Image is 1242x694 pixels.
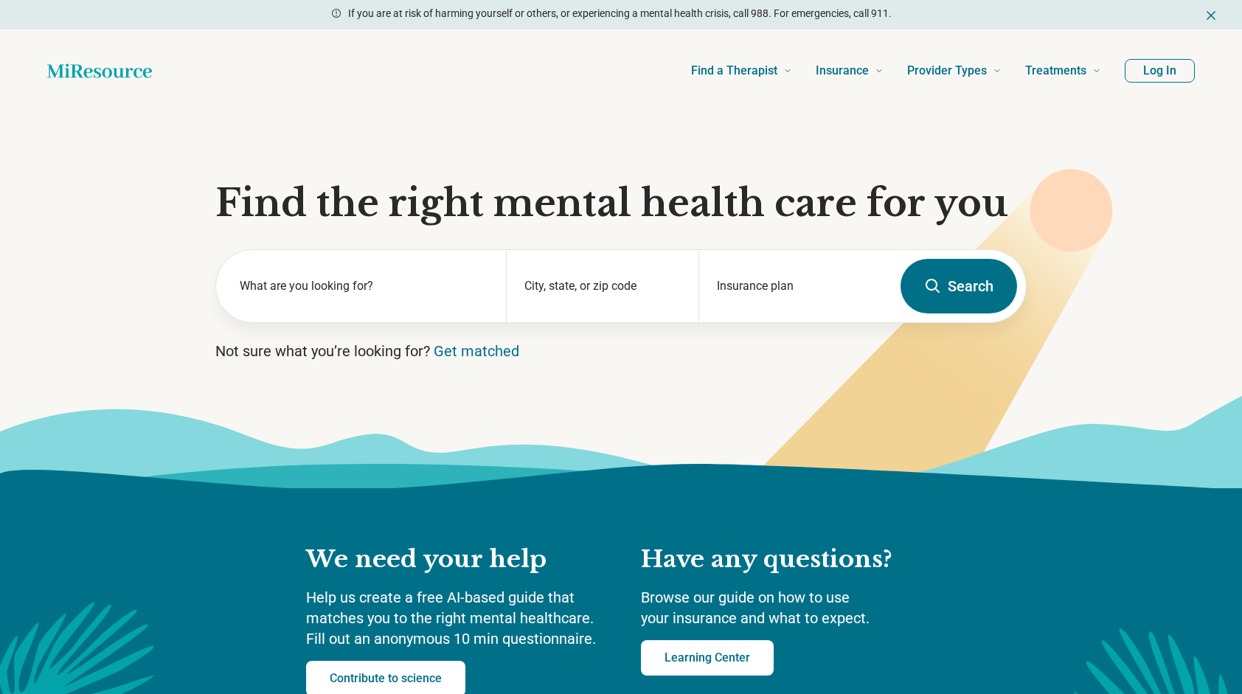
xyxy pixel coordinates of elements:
[691,60,777,81] span: Find a Therapist
[1025,60,1086,81] span: Treatments
[348,6,892,21] p: If you are at risk of harming yourself or others, or experiencing a mental health crisis, call 98...
[641,640,774,676] a: Learning Center
[215,181,1027,226] h1: Find the right mental health care for you
[240,277,488,295] label: What are you looking for?
[306,587,611,649] p: Help us create a free AI-based guide that matches you to the right mental healthcare. Fill out an...
[1204,6,1218,24] button: Dismiss
[901,259,1017,313] button: Search
[641,587,936,628] p: Browse our guide on how to use your insurance and what to expect.
[306,544,611,575] h2: We need your help
[816,41,884,100] a: Insurance
[1025,41,1101,100] a: Treatments
[907,60,987,81] span: Provider Types
[434,342,519,360] a: Get matched
[215,341,1027,361] p: Not sure what you’re looking for?
[691,41,792,100] a: Find a Therapist
[641,544,936,575] h2: Have any questions?
[1125,59,1195,83] button: Log In
[907,41,1002,100] a: Provider Types
[47,56,152,86] a: Home page
[816,60,869,81] span: Insurance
